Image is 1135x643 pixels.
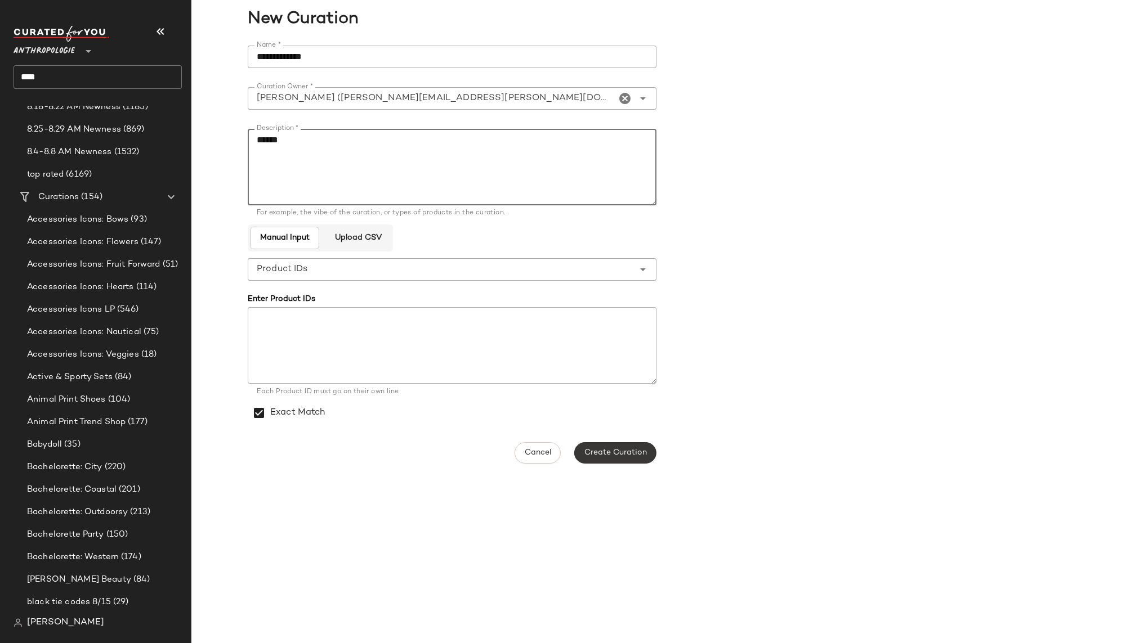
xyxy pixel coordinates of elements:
[27,438,62,451] span: Babydoll
[112,146,140,159] span: (1532)
[27,506,128,519] span: Bachelorette: Outdoorsy
[27,528,104,541] span: Bachelorette Party
[120,101,148,114] span: (1185)
[117,483,140,496] span: (201)
[27,348,139,361] span: Accessories Icons: Veggies
[27,213,128,226] span: Accessories Icons: Bows
[79,191,102,204] span: (154)
[64,168,92,181] span: (6169)
[27,596,111,609] span: black tie codes 8/15
[248,293,656,305] div: Enter Product IDs
[131,573,150,586] span: (84)
[27,393,106,406] span: Animal Print Shoes
[270,397,325,429] label: Exact Match
[191,7,1128,32] span: New Curation
[134,281,157,294] span: (114)
[14,26,109,42] img: cfy_white_logo.C9jOOHJF.svg
[14,38,75,59] span: Anthropologie
[27,168,64,181] span: top rated
[27,303,115,316] span: Accessories Icons LP
[141,326,159,339] span: (75)
[27,416,126,429] span: Animal Print Trend Shop
[139,348,157,361] span: (18)
[27,461,102,474] span: Bachelorette: City
[636,92,650,105] i: Open
[250,227,319,249] button: Manual Input
[524,448,551,457] span: Cancel
[27,326,141,339] span: Accessories Icons: Nautical
[27,258,160,271] span: Accessories Icons: Fruit Forward
[27,551,119,564] span: Bachelorette: Western
[618,92,632,105] i: Clear Curation Owner *
[584,448,647,457] span: Create Curation
[27,483,117,496] span: Bachelorette: Coastal
[115,303,139,316] span: (546)
[27,236,138,249] span: Accessories Icons: Flowers
[113,371,132,384] span: (84)
[27,146,112,159] span: 8.4-8.8 AM Newness
[121,123,145,136] span: (869)
[126,416,148,429] span: (177)
[128,506,150,519] span: (213)
[128,213,147,226] span: (93)
[27,123,121,136] span: 8.25-8.29 AM Newness
[38,191,79,204] span: Curations
[257,210,647,217] div: For example, the vibe of the curation, or types of products in the curation.
[102,461,126,474] span: (220)
[257,263,308,276] span: Product IDs
[62,438,81,451] span: (35)
[111,596,129,609] span: (29)
[257,387,647,397] div: Each Product ID must go on their own line
[138,236,162,249] span: (147)
[334,233,381,242] span: Upload CSV
[574,442,656,464] button: Create Curation
[260,233,310,242] span: Manual Input
[119,551,141,564] span: (174)
[515,442,561,464] button: Cancel
[104,528,128,541] span: (150)
[160,258,178,271] span: (51)
[106,393,131,406] span: (104)
[27,371,113,384] span: Active & Sporty Sets
[14,618,23,627] img: svg%3e
[27,101,120,114] span: 8.18-8.22 AM Newness
[27,573,131,586] span: [PERSON_NAME] Beauty
[27,616,104,629] span: [PERSON_NAME]
[27,281,134,294] span: Accessories Icons: Hearts
[325,227,390,249] button: Upload CSV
